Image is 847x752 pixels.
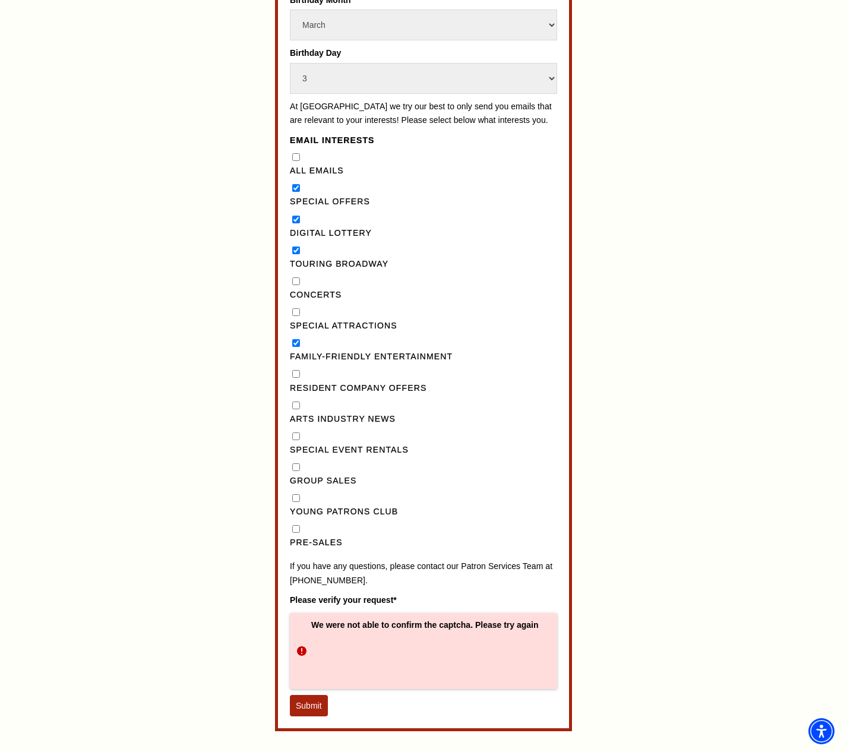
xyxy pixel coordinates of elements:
[290,288,557,302] label: Concerts
[290,100,557,128] p: At [GEOGRAPHIC_DATA] we try our best to only send you emails that are relevant to your interests!...
[290,593,557,606] label: Please verify your request*
[290,257,557,271] label: Touring Broadway
[311,630,492,676] iframe: reCAPTCHA
[290,319,557,333] label: Special Attractions
[290,195,557,209] label: Special Offers
[808,718,835,744] div: Accessibility Menu
[290,164,557,178] label: All Emails
[290,226,557,241] label: Digital Lottery
[290,560,557,587] p: If you have any questions, please contact our Patron Services Team at [PHONE_NUMBER].
[290,695,328,716] button: Submit
[290,443,557,457] label: Special Event Rentals
[290,536,557,550] label: Pre-Sales
[290,613,557,689] div: We were not able to confirm the captcha. Please try again
[290,46,557,59] label: Birthday Day
[290,134,375,148] legend: Email Interests
[290,381,557,396] label: Resident Company Offers
[290,474,557,488] label: Group Sales
[290,412,557,426] label: Arts Industry News
[290,505,557,519] label: Young Patrons Club
[290,350,557,364] label: Family-Friendly Entertainment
